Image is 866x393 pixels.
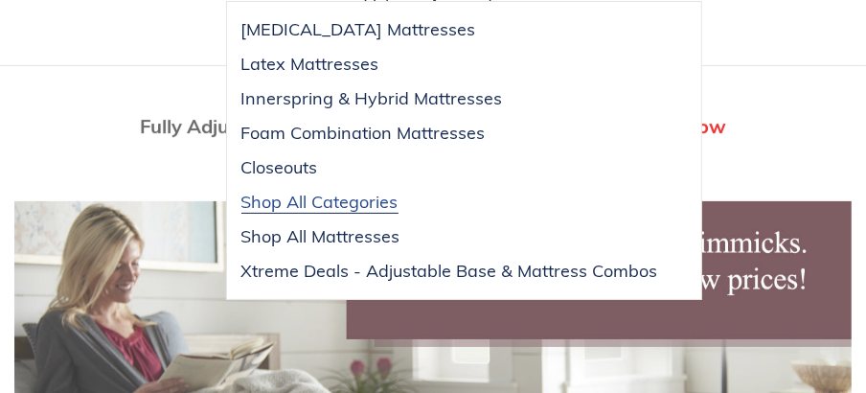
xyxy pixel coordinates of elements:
[227,150,672,185] a: Closeouts
[227,220,672,254] a: Shop All Mattresses
[241,260,658,283] span: Xtreme Deals - Adjustable Base & Mattress Combos
[241,122,486,145] span: Foam Combination Mattresses
[227,116,672,150] a: Foam Combination Mattresses
[227,81,672,116] a: Innerspring & Hybrid Mattresses
[241,191,399,214] span: Shop All Categories
[241,156,318,179] span: Closeouts
[241,225,400,248] span: Shop All Mattresses
[227,254,672,289] a: Xtreme Deals - Adjustable Base & Mattress Combos
[227,12,672,47] a: [MEDICAL_DATA] Mattresses
[140,114,631,138] span: Fully Adjustable Queen Base With Mattress Only $799
[241,87,503,110] span: Innerspring & Hybrid Mattresses
[241,18,476,41] span: [MEDICAL_DATA] Mattresses
[241,53,379,76] span: Latex Mattresses
[227,47,672,81] a: Latex Mattresses
[227,185,672,220] a: Shop All Categories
